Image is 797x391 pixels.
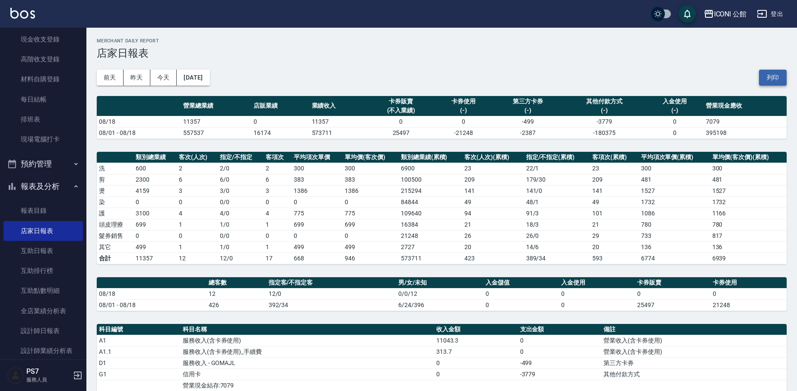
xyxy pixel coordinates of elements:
a: 設計師日報表 [3,321,83,341]
td: 11043.3 [434,335,518,346]
h3: 店家日報表 [97,47,787,59]
td: 6 / 0 [218,174,264,185]
td: 20 [462,241,524,253]
th: 平均項次單價(累積) [639,152,710,163]
div: 卡券販賣 [370,97,432,106]
td: 1166 [710,208,787,219]
td: 780 [710,219,787,230]
th: 卡券販賣 [635,277,711,288]
td: 733 [639,230,710,241]
td: 775 [343,208,399,219]
th: 類別總業績 [133,152,177,163]
td: 389/34 [524,253,591,264]
td: 染 [97,196,133,208]
td: 209 [590,174,638,185]
th: 營業現金應收 [704,96,787,116]
td: 0 [483,288,559,299]
th: 科目編號 [97,324,181,335]
td: 4 [264,208,292,219]
td: 14 / 6 [524,241,591,253]
table: a dense table [97,277,787,311]
td: 3100 [133,208,177,219]
td: 2300 [133,174,177,185]
td: 25497 [368,127,435,138]
td: 423 [462,253,524,264]
td: 426 [206,299,266,311]
td: 668 [292,253,343,264]
td: 0 [646,116,704,127]
td: 護 [97,208,133,219]
button: 今天 [150,70,177,86]
td: 699 [343,219,399,230]
td: 0 [434,369,518,380]
td: 0 [518,335,602,346]
td: 0 [368,116,435,127]
td: 2 / 0 [218,163,264,174]
div: (不入業績) [370,106,432,115]
td: 2 [177,163,218,174]
td: -499 [518,357,602,369]
td: 1732 [639,196,710,208]
td: 499 [343,241,399,253]
td: 4 / 0 [218,208,264,219]
td: 0 [177,230,218,241]
td: 16384 [399,219,462,230]
a: 店家日報表 [3,221,83,241]
td: 6900 [399,163,462,174]
td: 0 [518,346,602,357]
td: 1 [264,219,292,230]
td: 573711 [310,127,368,138]
td: 699 [292,219,343,230]
td: 209 [462,174,524,185]
td: 141 [462,185,524,196]
td: 100500 [399,174,462,185]
td: 0 [264,230,292,241]
td: 392/34 [267,299,396,311]
td: 1386 [343,185,399,196]
button: 登出 [753,6,787,22]
button: save [679,5,696,22]
td: 燙 [97,185,133,196]
td: 109640 [399,208,462,219]
td: 6 [264,174,292,185]
td: 300 [639,163,710,174]
td: 699 [133,219,177,230]
button: 昨天 [124,70,150,86]
td: 0 [559,288,635,299]
div: (-) [437,106,491,115]
td: 6774 [639,253,710,264]
button: 前天 [97,70,124,86]
th: 平均項次單價 [292,152,343,163]
div: 卡券使用 [437,97,491,106]
td: A1.1 [97,346,181,357]
td: 1 / 0 [218,241,264,253]
td: 0 [646,127,704,138]
td: 48 / 1 [524,196,591,208]
td: 11357 [181,116,251,127]
p: 服務人員 [26,376,70,384]
td: 12 [177,253,218,264]
td: 29 [590,230,638,241]
th: 指定/不指定(累積) [524,152,591,163]
td: 573711 [399,253,462,264]
th: 營業總業績 [181,96,251,116]
td: 服務收入 - GOMAJL [181,357,434,369]
button: 預約管理 [3,153,83,175]
td: 服務收入(含卡券使用)_手續費 [181,346,434,357]
td: 499 [292,241,343,253]
td: 0 [711,288,787,299]
td: 0 [177,196,218,208]
td: 499 [133,241,177,253]
th: 卡券使用 [711,277,787,288]
th: 指定客/不指定客 [267,277,396,288]
td: 300 [292,163,343,174]
th: 單均價(客次價) [343,152,399,163]
th: 入金使用 [559,277,635,288]
a: 現場電腦打卡 [3,129,83,149]
td: 0 [133,196,177,208]
table: a dense table [97,96,787,139]
td: 0 [251,116,310,127]
td: 08/18 [97,116,181,127]
td: 18 / 3 [524,219,591,230]
td: 25497 [635,299,711,311]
